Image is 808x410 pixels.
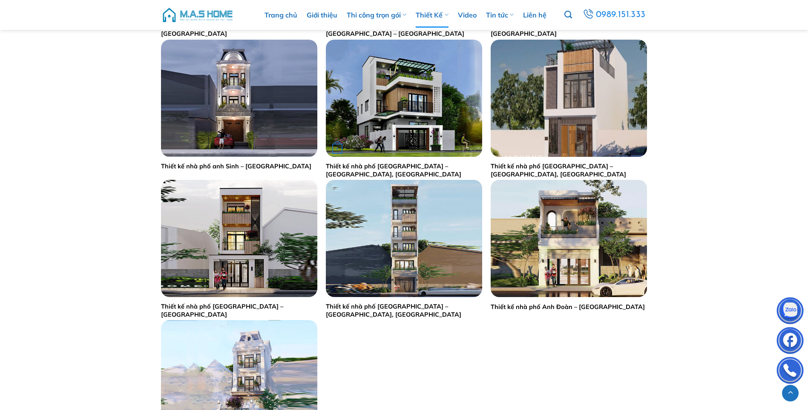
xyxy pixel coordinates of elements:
a: Giới thiệu [307,2,337,28]
a: Liên hệ [523,2,546,28]
div: Đọc tiếp [332,142,342,155]
img: Thiết kế nhà phố Anh Đoàn - Vĩnh Phúc [491,180,647,297]
a: Tìm kiếm [564,6,572,24]
a: Trang chủ [265,2,297,28]
a: Lên đầu trang [782,385,799,401]
a: Thiết kế nhà phố [GEOGRAPHIC_DATA] – [GEOGRAPHIC_DATA], [GEOGRAPHIC_DATA] [326,162,482,178]
img: Thiết kế nhà phố Chị Oanh - Thanh Xuân, Hà Nội [326,180,482,297]
a: 0989.151.333 [581,7,647,23]
a: Thiết kế nhà phố [GEOGRAPHIC_DATA] – [GEOGRAPHIC_DATA], [GEOGRAPHIC_DATA] [491,162,647,178]
a: Thi công trọn gói [347,2,406,28]
a: Thiết kế nhà phố Anh Đoàn – [GEOGRAPHIC_DATA] [491,303,645,311]
a: Tin tức [486,2,514,28]
img: Zalo [777,299,803,325]
a: Thiết kế nhà phố [GEOGRAPHIC_DATA] – [GEOGRAPHIC_DATA] – [GEOGRAPHIC_DATA] [326,22,482,38]
img: M.A.S HOME – Tổng Thầu Thiết Kế Và Xây Nhà Trọn Gói [161,2,234,28]
a: Thiết kế nhà phố [GEOGRAPHIC_DATA] – [GEOGRAPHIC_DATA] [491,22,647,38]
img: Thiết kế nhà phố anh Đạo - Thanh Oai, Hà Nội [326,40,482,157]
strong: + [332,144,342,154]
img: Thiết kế nhà phố Anh Hải - Nam Định [161,180,317,297]
img: Thiết kế nhà phố Anh Đô - Gia Lâm, Hà Nội [491,40,647,157]
a: Thiết kế nhà phố [GEOGRAPHIC_DATA] – [GEOGRAPHIC_DATA] [161,303,317,318]
a: Video [458,2,477,28]
a: Thiết kế nhà phố anh Sinh – [GEOGRAPHIC_DATA] [161,162,311,170]
a: Thiết kế nhà phố [GEOGRAPHIC_DATA] – [GEOGRAPHIC_DATA] [161,22,317,38]
span: 0989.151.333 [596,8,646,22]
img: Phone [777,359,803,384]
a: Thiết Kế [416,2,448,28]
img: Thiết kế nhà phố anh Sinh - Nam Định [161,40,317,157]
img: Facebook [777,329,803,355]
a: Thiết kế nhà phố [GEOGRAPHIC_DATA] – [GEOGRAPHIC_DATA], [GEOGRAPHIC_DATA] [326,303,482,318]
